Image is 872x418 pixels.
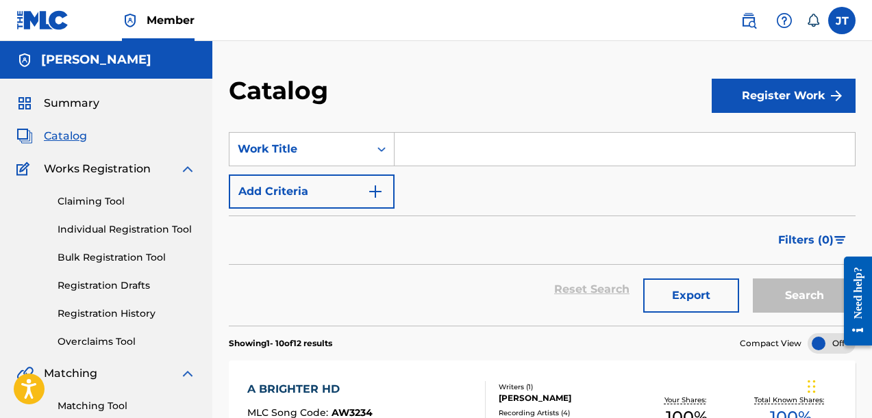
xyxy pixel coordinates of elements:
a: SummarySummary [16,95,99,112]
p: Your Shares: [664,395,710,405]
div: User Menu [828,7,856,34]
a: Overclaims Tool [58,335,196,349]
button: Export [643,278,739,313]
span: Member [147,12,195,28]
a: Matching Tool [58,399,196,413]
span: Summary [44,95,99,112]
img: f7272a7cc735f4ea7f67.svg [828,88,845,104]
span: Matching [44,365,97,382]
a: Claiming Tool [58,194,196,209]
a: Individual Registration Tool [58,222,196,237]
img: MLC Logo [16,10,69,30]
div: Help [771,7,798,34]
img: Catalog [16,128,33,144]
div: Recording Artists ( 4 ) [499,408,634,418]
form: Search Form [229,132,856,326]
span: Compact View [740,337,801,350]
h2: Catalog [229,75,335,106]
div: Writers ( 1 ) [499,382,634,392]
img: filter [834,236,846,244]
button: Add Criteria [229,174,395,209]
span: Works Registration [44,161,151,177]
a: Bulk Registration Tool [58,250,196,265]
div: [PERSON_NAME] [499,392,634,404]
p: Total Known Shares: [754,395,827,405]
span: Catalog [44,128,87,144]
img: 9d2ae6d4665cec9f34b9.svg [367,183,384,200]
p: Showing 1 - 10 of 12 results [229,337,332,350]
div: Notifications [806,14,820,27]
a: CatalogCatalog [16,128,87,144]
img: expand [179,161,196,177]
img: expand [179,365,196,382]
button: Filters (0) [770,223,856,257]
a: Public Search [735,7,762,34]
span: Filters ( 0 ) [778,232,834,248]
a: Registration Drafts [58,278,196,293]
img: Top Rightsholder [122,12,138,29]
div: A BRIGHTER HD [247,381,373,397]
img: search [740,12,757,29]
div: Drag [808,366,816,407]
iframe: Resource Center [834,246,872,356]
div: Work Title [238,141,361,157]
img: help [776,12,793,29]
img: Matching [16,365,34,382]
a: Registration History [58,306,196,321]
button: Register Work [712,79,856,113]
img: Accounts [16,52,33,68]
h5: Jaquan Taylor [41,52,151,68]
img: Summary [16,95,33,112]
iframe: Chat Widget [804,352,872,418]
img: Works Registration [16,161,34,177]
